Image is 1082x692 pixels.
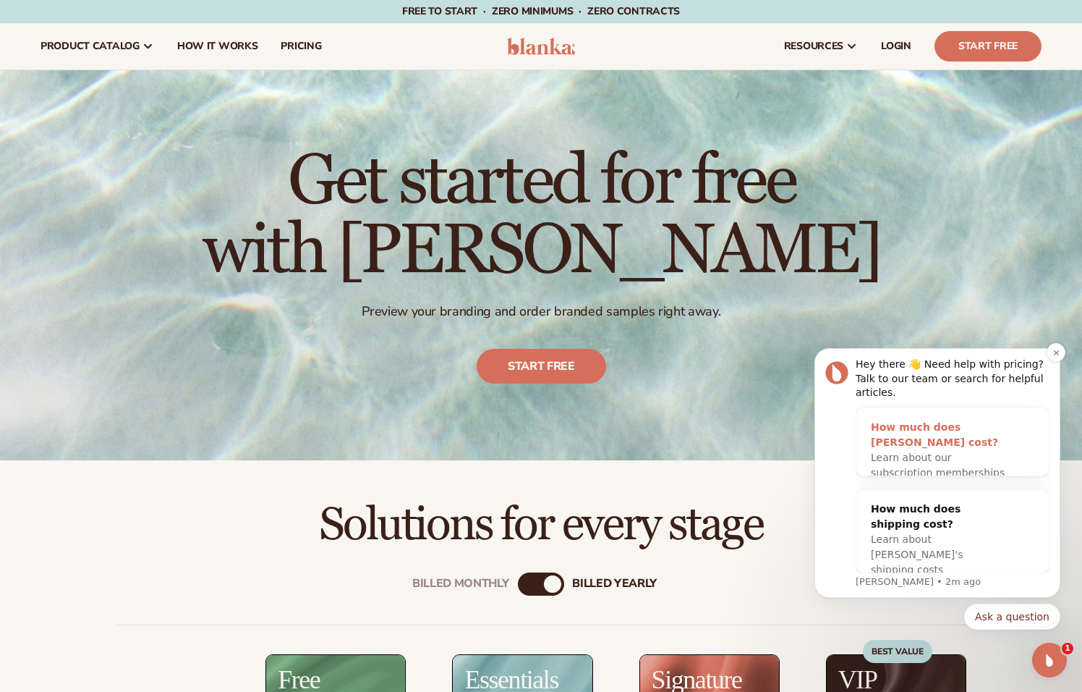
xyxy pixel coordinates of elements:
a: Start free [477,349,606,384]
iframe: Intercom live chat [1032,643,1067,678]
div: Billed Monthly [412,578,509,591]
a: product catalog [29,23,166,69]
a: Start Free [934,31,1041,62]
h2: Solutions for every stage [41,501,1041,549]
span: How It Works [177,41,258,52]
a: LOGIN [869,23,923,69]
div: billed Yearly [572,578,657,591]
span: Free to start · ZERO minimums · ZERO contracts [402,4,680,18]
a: pricing [269,23,333,69]
p: Preview your branding and order branded samples right away. [203,303,880,320]
span: LOGIN [881,41,911,52]
span: pricing [281,41,321,52]
iframe: Intercom notifications message [793,341,1082,653]
span: product catalog [41,41,140,52]
img: logo [507,38,576,55]
span: resources [784,41,843,52]
a: resources [772,23,869,69]
h1: Get started for free with [PERSON_NAME] [203,147,880,286]
a: How It Works [166,23,270,69]
span: 1 [1062,643,1073,654]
